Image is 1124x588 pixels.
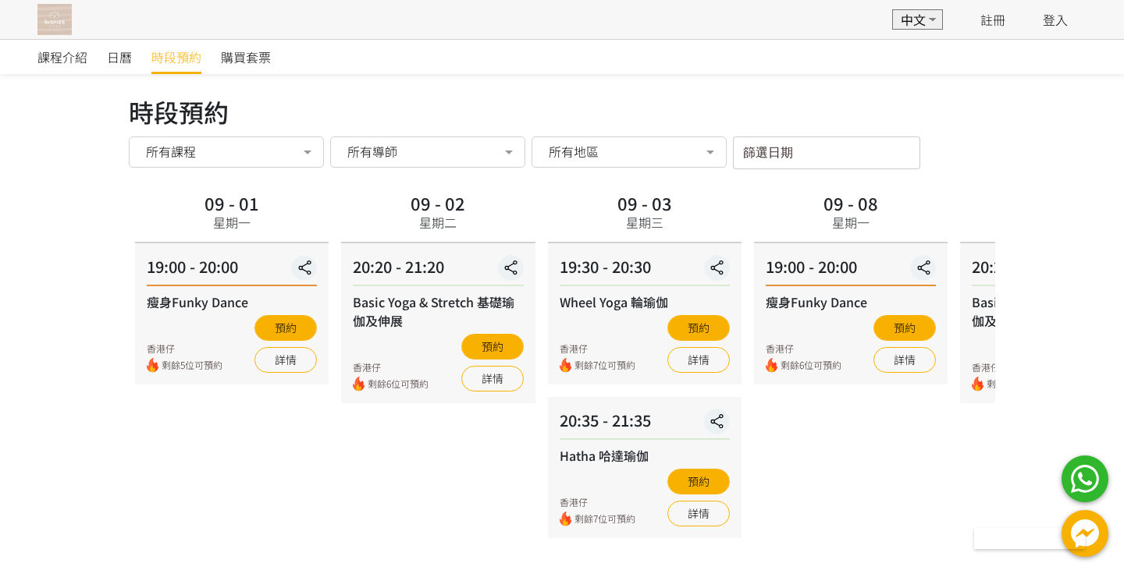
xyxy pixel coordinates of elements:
a: 註冊 [980,10,1005,29]
button: 預約 [461,334,524,360]
div: 香港仔 [766,342,841,356]
button: 預約 [254,315,317,341]
span: 剩餘5位可預約 [162,358,222,373]
span: 剩餘7位可預約 [574,512,635,526]
div: 香港仔 [560,495,635,509]
div: 09 - 01 [205,194,259,211]
img: fire.png [972,377,983,391]
a: 詳情 [873,347,936,373]
a: 詳情 [461,366,524,391]
a: 時段預約 [151,40,201,74]
img: fire.png [766,358,777,373]
div: 星期一 [213,213,251,232]
a: 詳情 [667,347,730,373]
span: 剩餘7位可預約 [987,377,1048,391]
div: 星期二 [419,213,457,232]
div: 瘦身Funky Dance [766,292,936,311]
span: 日曆 [107,48,132,66]
div: 09 - 02 [411,194,465,211]
span: 課程介紹 [37,48,87,66]
div: 19:00 - 20:00 [147,255,317,286]
a: 購買套票 [221,40,271,74]
div: 香港仔 [560,342,635,356]
img: T57dtJh47iSJKDtQ57dN6xVUMYY2M0XQuGF02OI4.png [37,4,72,35]
img: fire.png [147,358,158,373]
span: 所有地區 [549,143,599,159]
a: 詳情 [667,501,730,526]
div: Wheel Yoga 輪瑜伽 [560,292,730,311]
div: 香港仔 [147,342,222,356]
img: fire.png [560,358,571,373]
div: 09 - 03 [617,194,672,211]
input: 篩選日期 [733,136,920,169]
div: 19:30 - 20:30 [560,255,730,286]
span: 時段預約 [151,48,201,66]
a: 登入 [1043,10,1068,29]
a: 詳情 [254,347,317,373]
div: 香港仔 [353,360,429,374]
div: 09 - 08 [823,194,878,211]
span: 剩餘6位可預約 [781,358,841,373]
button: 預約 [667,469,730,494]
span: 所有課程 [146,143,196,159]
div: 19:00 - 20:00 [766,255,936,286]
div: 瘦身Funky Dance [147,292,317,311]
span: 購買套票 [221,48,271,66]
div: 星期三 [626,213,663,232]
div: 星期一 [832,213,870,232]
div: Hatha 哈達瑜伽 [560,446,730,465]
img: fire.png [560,512,571,526]
button: 預約 [873,315,936,341]
div: 20:20 - 21:20 [353,255,523,286]
div: 時段預約 [129,93,995,130]
span: 剩餘6位可預約 [368,377,429,391]
div: 香港仔 [972,360,1048,374]
a: 日曆 [107,40,132,74]
div: Basic Yoga & Stretch 基礎瑜伽及伸展 [353,292,523,330]
span: 剩餘7位可預約 [574,358,635,373]
span: 所有導師 [347,143,397,159]
div: 20:35 - 21:35 [560,409,730,440]
button: 預約 [667,315,730,341]
a: 課程介紹 [37,40,87,74]
img: fire.png [353,377,365,391]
